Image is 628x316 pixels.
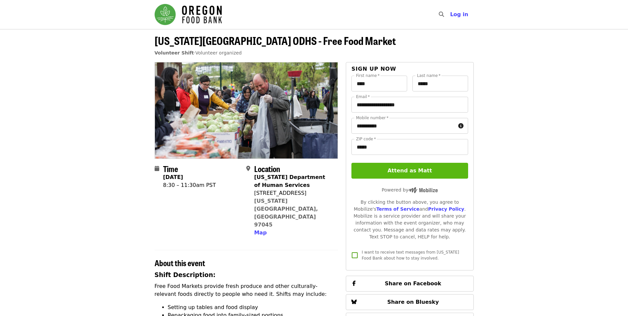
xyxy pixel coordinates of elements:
[155,257,205,268] span: About this event
[254,189,333,197] div: [STREET_ADDRESS]
[351,118,455,134] input: Mobile number
[448,7,453,22] input: Search
[439,11,444,18] i: search icon
[351,199,468,240] div: By clicking the button above, you agree to Mobilize's and . Mobilize is a service provider and wi...
[428,206,464,212] a: Privacy Policy
[254,229,267,237] button: Map
[346,294,473,310] button: Share on Bluesky
[155,282,338,298] p: Free Food Markets provide fresh produce and other culturally-relevant foods directly to people wh...
[155,4,222,25] img: Oregon Food Bank - Home
[163,163,178,174] span: Time
[356,74,380,78] label: First name
[450,11,468,18] span: Log in
[155,165,159,172] i: calendar icon
[254,163,280,174] span: Location
[346,276,473,292] button: Share on Facebook
[356,116,388,120] label: Mobile number
[254,198,318,228] a: [US_STATE][GEOGRAPHIC_DATA], [GEOGRAPHIC_DATA] 97045
[155,50,242,55] span: ·
[376,206,419,212] a: Terms of Service
[155,62,338,158] img: Oregon City ODHS - Free Food Market organized by Oregon Food Bank
[351,76,407,91] input: First name
[155,270,338,280] h3: Shift Description:
[412,76,468,91] input: Last name
[458,123,464,129] i: circle-info icon
[362,250,459,261] span: I want to receive text messages from [US_STATE] Food Bank about how to stay involved.
[254,229,267,236] span: Map
[254,174,325,188] strong: [US_STATE] Department of Human Services
[385,280,441,287] span: Share on Facebook
[445,8,473,21] button: Log in
[356,137,376,141] label: ZIP code
[408,187,438,193] img: Powered by Mobilize
[417,74,440,78] label: Last name
[351,163,468,179] button: Attend as Matt
[382,187,438,193] span: Powered by
[351,139,468,155] input: ZIP code
[246,165,250,172] i: map-marker-alt icon
[195,50,242,55] span: Volunteer organized
[155,50,194,55] a: Volunteer Shift
[351,66,396,72] span: Sign up now
[387,299,439,305] span: Share on Bluesky
[155,33,396,48] span: [US_STATE][GEOGRAPHIC_DATA] ODHS - Free Food Market
[168,303,338,311] li: Setting up tables and food display
[163,174,183,180] strong: [DATE]
[351,97,468,113] input: Email
[356,95,370,99] label: Email
[163,181,216,189] div: 8:30 – 11:30am PST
